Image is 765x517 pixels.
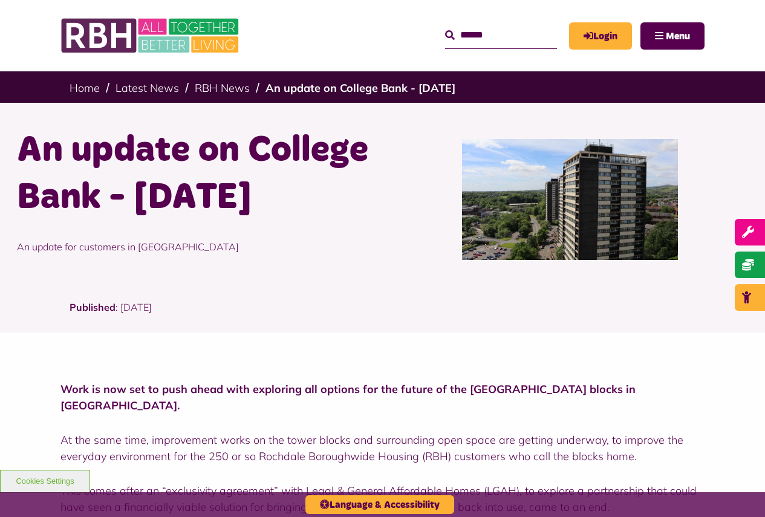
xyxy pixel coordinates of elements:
a: Latest News [116,81,179,95]
iframe: Netcall Web Assistant for live chat [711,463,765,517]
p: An update for customers in [GEOGRAPHIC_DATA] [17,221,374,272]
button: Navigation [640,22,705,50]
p: : [DATE] [70,300,695,333]
a: An update on College Bank - [DATE] [265,81,455,95]
img: College Bank Skyline 1 [462,139,677,260]
h1: An update on College Bank - [DATE] [17,127,374,221]
p: At the same time, improvement works on the tower blocks and surrounding open space are getting un... [60,432,705,464]
img: RBH [60,12,242,59]
strong: Work is now set to push ahead with exploring all options for the future of the [GEOGRAPHIC_DATA] ... [60,382,636,412]
a: RBH News [195,81,250,95]
p: This comes after an “exclusivity agreement” with Legal & General Affordable Homes (LGAH), to expl... [60,483,705,515]
span: Menu [666,31,690,41]
a: MyRBH [569,22,632,50]
strong: Published [70,301,116,313]
button: Language & Accessibility [305,495,454,514]
a: Home [70,81,100,95]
